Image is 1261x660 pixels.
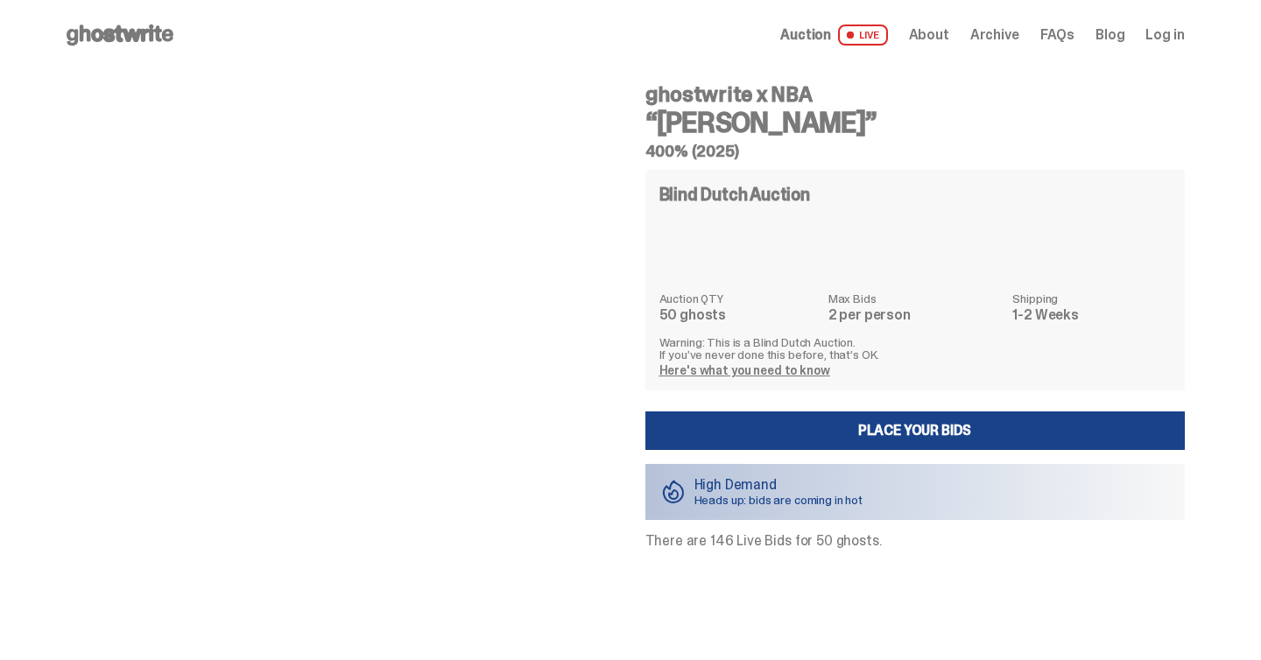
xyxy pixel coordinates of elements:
[645,411,1185,450] a: Place your Bids
[838,25,888,46] span: LIVE
[659,308,818,322] dd: 50 ghosts
[780,25,887,46] a: Auction LIVE
[645,109,1185,137] h3: “[PERSON_NAME]”
[694,494,863,506] p: Heads up: bids are coming in hot
[828,292,1003,305] dt: Max Bids
[659,362,830,378] a: Here's what you need to know
[645,84,1185,105] h4: ghostwrite x NBA
[1095,28,1124,42] a: Blog
[828,308,1003,322] dd: 2 per person
[909,28,949,42] a: About
[780,28,831,42] span: Auction
[645,534,1185,548] p: There are 146 Live Bids for 50 ghosts.
[1145,28,1184,42] a: Log in
[694,478,863,492] p: High Demand
[970,28,1019,42] a: Archive
[659,336,1171,361] p: Warning: This is a Blind Dutch Auction. If you’ve never done this before, that’s OK.
[1040,28,1074,42] a: FAQs
[659,186,810,203] h4: Blind Dutch Auction
[645,144,1185,159] h5: 400% (2025)
[659,292,818,305] dt: Auction QTY
[1012,308,1170,322] dd: 1-2 Weeks
[1012,292,1170,305] dt: Shipping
